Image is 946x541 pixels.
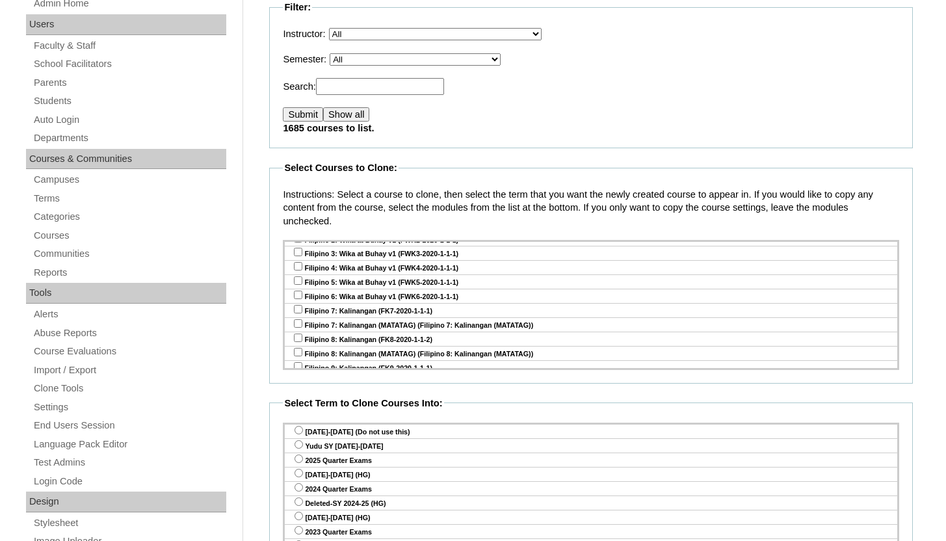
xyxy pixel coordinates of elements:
[285,425,897,439] div: [DATE]-[DATE] (Do not use this)
[285,468,897,482] div: [DATE]-[DATE] (HG)
[33,380,226,397] a: Clone Tools
[285,453,897,468] div: 2025 Quarter Exams
[33,436,226,453] a: Language Pack Editor
[33,417,226,434] a: End Users Session
[33,362,226,378] a: Import / Export
[285,304,897,318] div: Filipino 7: Kalinangan (FK7-2020-1-1-1)
[285,361,897,375] div: Filipino 9: Kalinangan (FK9-2020-1-1-1)
[285,482,897,496] div: 2024 Quarter Exams
[285,261,897,275] div: Filipino 4: Wika at Buhay v1 (FWK4-2020-1-1-1)
[269,1,913,148] fieldset: 1685 courses to list.
[285,510,897,525] div: [DATE]-[DATE] (HG)
[33,172,226,188] a: Campuses
[283,53,899,66] p: Semester:
[283,107,323,122] input: Submit
[33,306,226,323] a: Alerts
[283,1,312,14] legend: Filter:
[33,130,226,146] a: Departments
[33,246,226,262] a: Communities
[33,399,226,416] a: Settings
[33,209,226,225] a: Categories
[283,161,398,175] legend: Select Courses to Clone:
[26,492,226,512] div: Design
[33,343,226,360] a: Course Evaluations
[33,228,226,244] a: Courses
[26,14,226,35] div: Users
[283,397,443,410] legend: Select Term to Clone Courses Into:
[285,318,897,332] div: Filipino 7: Kalinangan (MATATAG) (Filipino 7: Kalinangan (MATATAG))
[283,27,899,41] p: Instructor:
[285,275,897,289] div: Filipino 5: Wika at Buhay v1 (FWK5-2020-1-1-1)
[285,525,897,539] div: 2023 Quarter Exams
[283,78,899,96] p: Search:
[285,439,897,453] div: Yudu SY [DATE]-[DATE]
[33,265,226,281] a: Reports
[33,455,226,471] a: Test Admins
[26,283,226,304] div: Tools
[33,112,226,128] a: Auto Login
[33,75,226,91] a: Parents
[33,325,226,341] a: Abuse Reports
[285,289,897,304] div: Filipino 6: Wika at Buhay v1 (FWK6-2020-1-1-1)
[285,496,897,510] div: Deleted-SY 2024-25 (HG)
[26,149,226,170] div: Courses & Communities
[283,188,899,228] p: Instructions: Select a course to clone, then select the term that you want the newly created cour...
[323,107,369,122] input: Show all
[33,473,226,490] a: Login Code
[33,93,226,109] a: Students
[33,38,226,54] a: Faculty & Staff
[285,332,897,347] div: Filipino 8: Kalinangan (FK8-2020-1-1-2)
[285,347,897,361] div: Filipino 8: Kalinangan (MATATAG) (Filipino 8: Kalinangan (MATATAG))
[33,191,226,207] a: Terms
[33,515,226,531] a: Stylesheet
[285,246,897,261] div: Filipino 3: Wika at Buhay v1 (FWK3-2020-1-1-1)
[33,56,226,72] a: School Facilitators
